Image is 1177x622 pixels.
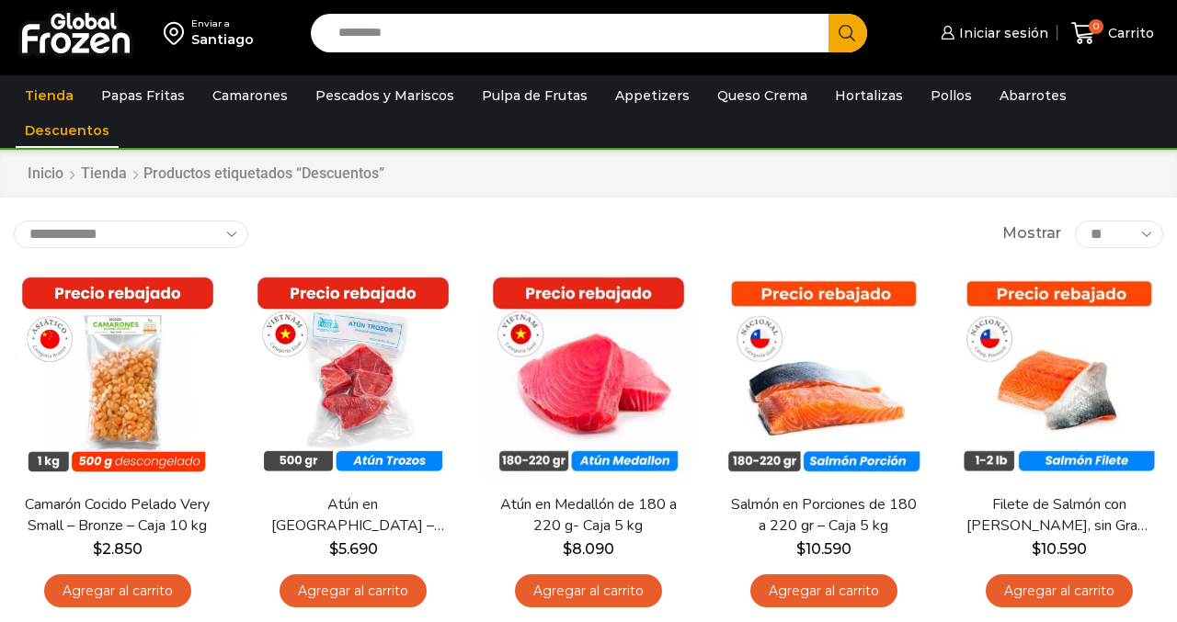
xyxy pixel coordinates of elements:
nav: Breadcrumb [27,164,384,185]
bdi: 2.850 [93,540,143,558]
span: $ [563,540,572,558]
a: Iniciar sesión [936,15,1048,51]
a: Agregar al carrito: “Salmón en Porciones de 180 a 220 gr - Caja 5 kg” [750,574,897,608]
a: Atún en [GEOGRAPHIC_DATA] – Caja 10 kg [259,494,446,537]
div: Enviar a [191,17,254,30]
span: $ [93,540,102,558]
bdi: 5.690 [329,540,378,558]
a: Hortalizas [826,78,912,113]
bdi: 8.090 [563,540,614,558]
a: Inicio [27,164,64,185]
a: Agregar al carrito: “Filete de Salmón con Piel, sin Grasa y sin Espinas 1-2 lb – Caja 10 Kg” [986,574,1133,608]
span: $ [1032,540,1041,558]
a: Pulpa de Frutas [473,78,597,113]
span: $ [796,540,806,558]
bdi: 10.590 [796,540,851,558]
a: 0 Carrito [1067,12,1159,55]
span: Iniciar sesión [954,24,1048,42]
span: Mostrar [1002,223,1061,244]
a: Filete de Salmón con [PERSON_NAME], sin Grasa y sin Espinas 1-2 lb – Caja 10 Kg [966,494,1152,537]
a: Agregar al carrito: “Atún en Medallón de 180 a 220 g- Caja 5 kg” [515,574,662,608]
a: Salmón en Porciones de 180 a 220 gr – Caja 5 kg [730,494,917,537]
a: Pescados y Mariscos [306,78,463,113]
a: Tienda [16,78,83,113]
a: Camarones [203,78,297,113]
a: Appetizers [606,78,699,113]
a: Atún en Medallón de 180 a 220 g- Caja 5 kg [495,494,681,537]
span: $ [329,540,338,558]
h1: Productos etiquetados “Descuentos” [143,164,384,182]
a: Camarón Cocido Pelado Very Small – Bronze – Caja 10 kg [24,494,211,537]
select: Pedido de la tienda [14,221,248,248]
a: Pollos [921,78,981,113]
a: Agregar al carrito: “Camarón Cocido Pelado Very Small - Bronze - Caja 10 kg” [44,574,191,608]
span: Carrito [1103,24,1154,42]
a: Agregar al carrito: “Atún en Trozos - Caja 10 kg” [280,574,427,608]
button: Search button [828,14,867,52]
a: Descuentos [16,113,119,148]
a: Abarrotes [990,78,1076,113]
bdi: 10.590 [1032,540,1087,558]
span: 0 [1089,19,1103,34]
img: address-field-icon.svg [164,17,191,49]
a: Tienda [80,164,128,185]
div: Santiago [191,30,254,49]
a: Queso Crema [708,78,817,113]
a: Papas Fritas [92,78,194,113]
